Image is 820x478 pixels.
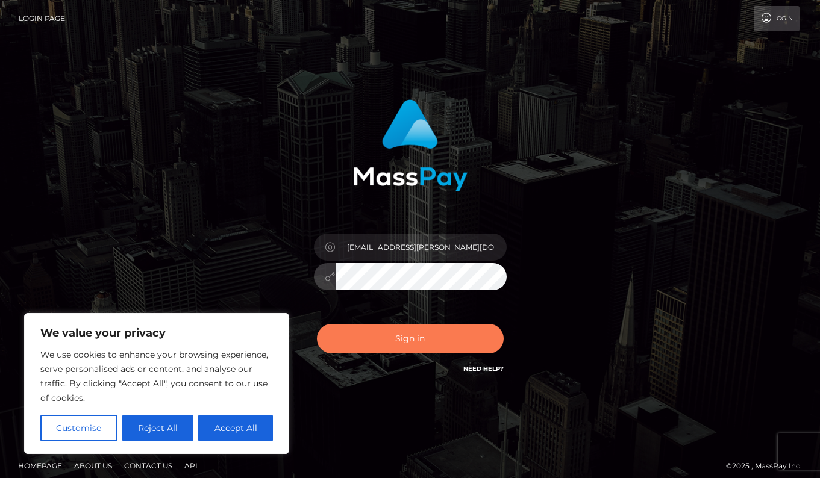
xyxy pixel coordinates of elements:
[119,456,177,475] a: Contact Us
[13,456,67,475] a: Homepage
[19,6,65,31] a: Login Page
[24,313,289,454] div: We value your privacy
[69,456,117,475] a: About Us
[754,6,800,31] a: Login
[180,456,202,475] a: API
[317,324,504,353] button: Sign in
[336,234,507,261] input: Username...
[40,415,117,441] button: Customise
[40,347,273,405] p: We use cookies to enhance your browsing experience, serve personalised ads or content, and analys...
[122,415,194,441] button: Reject All
[353,99,468,191] img: MassPay Login
[40,326,273,340] p: We value your privacy
[198,415,273,441] button: Accept All
[726,459,811,473] div: © 2025 , MassPay Inc.
[463,365,504,373] a: Need Help?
